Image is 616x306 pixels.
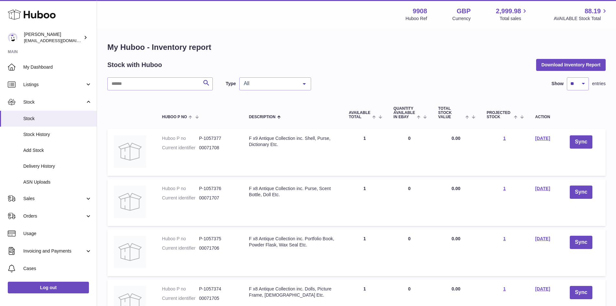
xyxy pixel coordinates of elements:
[342,229,387,276] td: 1
[226,81,236,87] label: Type
[438,107,464,119] span: Total stock value
[535,286,550,291] a: [DATE]
[23,64,92,70] span: My Dashboard
[535,186,550,191] a: [DATE]
[503,136,506,141] a: 1
[24,31,82,44] div: [PERSON_NAME]
[570,236,592,249] button: Sync
[500,16,528,22] span: Total sales
[570,186,592,199] button: Sync
[552,81,564,87] label: Show
[23,147,92,153] span: Add Stock
[452,16,471,22] div: Currency
[249,236,336,248] div: F x8 Antique Collection inc. Portfolio Book, Powder Flask, Wax Seal Etc.
[570,286,592,299] button: Sync
[8,33,17,42] img: tbcollectables@hotmail.co.uk
[162,236,199,242] dt: Huboo P no
[199,145,236,151] dd: 00071708
[503,186,506,191] a: 1
[199,135,236,142] dd: P-1057377
[162,135,199,142] dt: Huboo P no
[496,7,521,16] span: 2,999.98
[387,179,432,226] td: 0
[114,236,146,268] img: product image
[249,186,336,198] div: F x8 Antique Collection inc. Purse, Scent Bottle, Doll Etc.
[199,186,236,192] dd: P-1057376
[413,7,427,16] strong: 9908
[535,236,550,241] a: [DATE]
[570,135,592,149] button: Sync
[162,295,199,301] dt: Current identifier
[554,16,608,22] span: AVAILABLE Stock Total
[23,231,92,237] span: Usage
[24,38,95,43] span: [EMAIL_ADDRESS][DOMAIN_NAME]
[536,59,606,71] button: Download Inventory Report
[487,111,512,119] span: Projected Stock
[457,7,470,16] strong: GBP
[114,135,146,168] img: product image
[199,195,236,201] dd: 00071707
[23,213,85,219] span: Orders
[162,145,199,151] dt: Current identifier
[162,115,187,119] span: Huboo P no
[387,129,432,176] td: 0
[107,61,162,69] h2: Stock with Huboo
[162,186,199,192] dt: Huboo P no
[23,196,85,202] span: Sales
[114,186,146,218] img: product image
[23,266,92,272] span: Cases
[23,131,92,138] span: Stock History
[8,282,89,293] a: Log out
[107,42,606,52] h1: My Huboo - Inventory report
[535,136,550,141] a: [DATE]
[23,248,85,254] span: Invoicing and Payments
[535,115,550,119] div: Action
[592,81,606,87] span: entries
[451,186,460,191] span: 0.00
[199,236,236,242] dd: P-1057375
[249,115,276,119] span: Description
[23,116,92,122] span: Stock
[162,245,199,251] dt: Current identifier
[554,7,608,22] a: 88.19 AVAILABLE Stock Total
[503,236,506,241] a: 1
[451,286,460,291] span: 0.00
[242,80,298,87] span: All
[199,245,236,251] dd: 00071706
[23,82,85,88] span: Listings
[496,7,529,22] a: 2,999.98 Total sales
[349,111,371,119] span: AVAILABLE Total
[585,7,601,16] span: 88.19
[342,129,387,176] td: 1
[387,229,432,276] td: 0
[199,295,236,301] dd: 00071705
[199,286,236,292] dd: P-1057374
[23,179,92,185] span: ASN Uploads
[249,286,336,298] div: F x8 Antique Collection inc. Dolls, Picture Frame, [DEMOGRAPHIC_DATA] Etc.
[23,99,85,105] span: Stock
[162,195,199,201] dt: Current identifier
[23,163,92,169] span: Delivery History
[451,136,460,141] span: 0.00
[503,286,506,291] a: 1
[162,286,199,292] dt: Huboo P no
[249,135,336,148] div: F x9 Antique Collection inc. Shell, Purse, Dictionary Etc.
[451,236,460,241] span: 0.00
[342,179,387,226] td: 1
[405,16,427,22] div: Huboo Ref
[394,107,415,119] span: Quantity Available in eBay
